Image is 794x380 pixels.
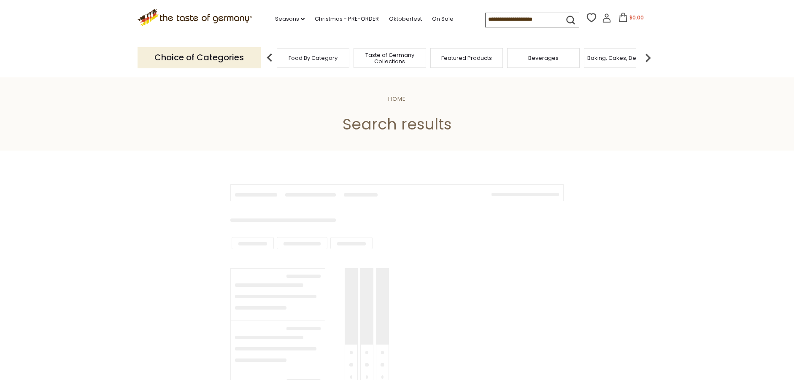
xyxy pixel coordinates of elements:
[315,14,379,24] a: Christmas - PRE-ORDER
[275,14,305,24] a: Seasons
[613,13,649,25] button: $0.00
[138,47,261,68] p: Choice of Categories
[432,14,454,24] a: On Sale
[629,14,644,21] span: $0.00
[289,55,338,61] a: Food By Category
[640,49,656,66] img: next arrow
[441,55,492,61] a: Featured Products
[528,55,559,61] a: Beverages
[356,52,424,65] a: Taste of Germany Collections
[389,14,422,24] a: Oktoberfest
[26,115,768,134] h1: Search results
[388,95,406,103] a: Home
[261,49,278,66] img: previous arrow
[587,55,653,61] a: Baking, Cakes, Desserts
